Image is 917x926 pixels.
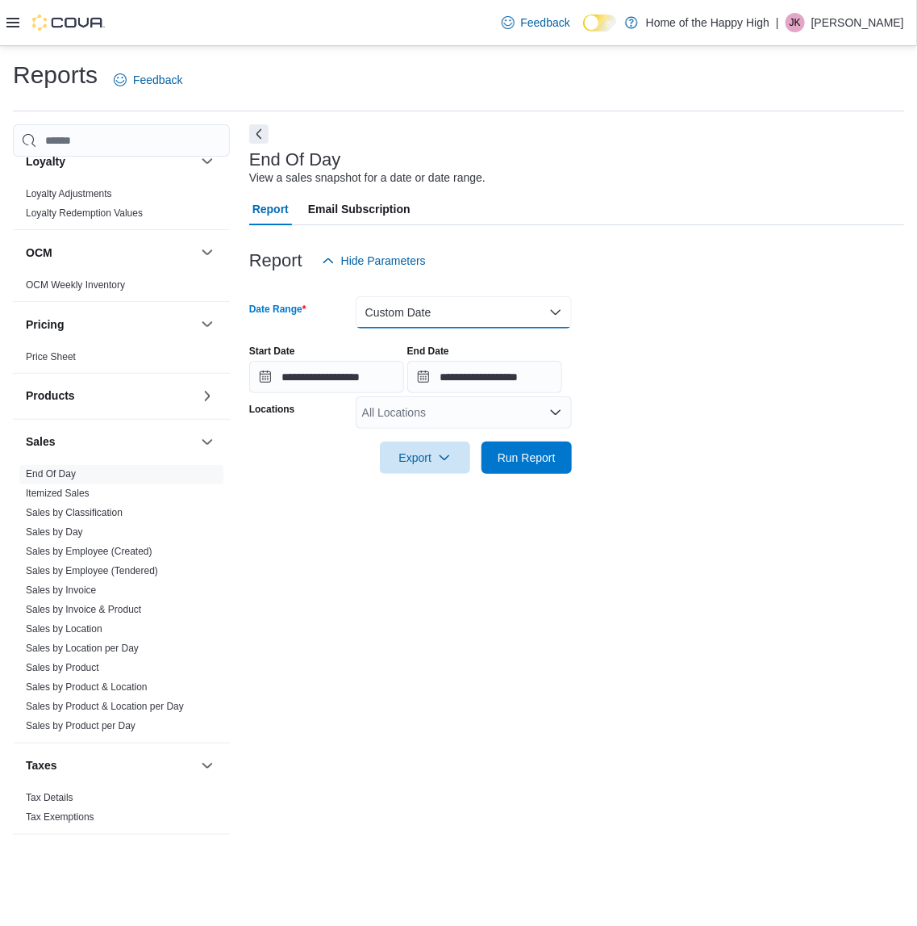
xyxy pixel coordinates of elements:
[26,469,76,480] a: End Of Day
[26,488,90,500] a: Itemized Sales
[13,59,98,91] h1: Reports
[26,758,57,774] h3: Taxes
[26,508,123,519] a: Sales by Classification
[26,316,64,333] h3: Pricing
[198,387,217,406] button: Products
[26,388,194,404] button: Products
[26,721,135,732] a: Sales by Product per Day
[249,170,486,186] div: View a sales snapshot for a date or date range.
[26,811,94,824] span: Tax Exemptions
[390,442,461,474] span: Export
[481,442,572,474] button: Run Report
[790,13,801,32] span: JK
[13,347,230,373] div: Pricing
[249,124,269,144] button: Next
[26,566,158,577] a: Sales by Employee (Tendered)
[26,623,102,636] span: Sales by Location
[13,465,230,743] div: Sales
[26,245,52,261] h3: OCM
[26,526,83,539] span: Sales by Day
[198,433,217,452] button: Sales
[26,624,102,635] a: Sales by Location
[107,64,189,96] a: Feedback
[26,153,65,170] h3: Loyalty
[549,406,562,419] button: Open list of options
[380,442,470,474] button: Export
[198,756,217,776] button: Taxes
[786,13,805,32] div: Joshua Kirkham
[26,720,135,733] span: Sales by Product per Day
[26,468,76,481] span: End Of Day
[26,434,194,450] button: Sales
[249,251,302,270] h3: Report
[26,758,194,774] button: Taxes
[356,296,572,329] button: Custom Date
[249,303,306,316] label: Date Range
[26,279,125,291] a: OCM Weekly Inventory
[13,789,230,834] div: Taxes
[26,701,184,714] span: Sales by Product & Location per Day
[26,188,112,199] a: Loyalty Adjustments
[583,15,617,31] input: Dark Mode
[26,245,194,261] button: OCM
[198,243,217,262] button: OCM
[521,15,570,31] span: Feedback
[495,6,577,39] a: Feedback
[308,193,411,225] span: Email Subscription
[198,315,217,334] button: Pricing
[26,207,143,219] a: Loyalty Redemption Values
[646,13,769,32] p: Home of the Happy High
[26,663,99,674] a: Sales by Product
[26,434,56,450] h3: Sales
[26,662,99,675] span: Sales by Product
[26,604,141,617] span: Sales by Invoice & Product
[249,403,295,416] label: Locations
[26,702,184,713] a: Sales by Product & Location per Day
[407,345,449,358] label: End Date
[26,507,123,520] span: Sales by Classification
[26,682,148,693] a: Sales by Product & Location
[26,153,194,170] button: Loyalty
[26,681,148,694] span: Sales by Product & Location
[26,643,139,655] a: Sales by Location per Day
[26,547,152,558] a: Sales by Employee (Created)
[249,345,295,358] label: Start Date
[26,605,141,616] a: Sales by Invoice & Product
[26,488,90,501] span: Itemized Sales
[407,361,562,393] input: Press the down key to open a popover containing a calendar.
[198,152,217,171] button: Loyalty
[13,184,230,229] div: Loyalty
[776,13,779,32] p: |
[26,585,96,597] span: Sales by Invoice
[341,253,426,269] span: Hide Parameters
[583,31,584,32] span: Dark Mode
[26,316,194,333] button: Pricing
[133,72,182,88] span: Feedback
[26,585,96,597] a: Sales by Invoice
[26,351,76,362] a: Price Sheet
[26,792,73,805] span: Tax Details
[26,388,75,404] h3: Products
[249,150,341,170] h3: End Of Day
[26,279,125,291] span: OCM Weekly Inventory
[26,187,112,200] span: Loyalty Adjustments
[26,793,73,804] a: Tax Details
[26,546,152,559] span: Sales by Employee (Created)
[26,527,83,538] a: Sales by Day
[32,15,105,31] img: Cova
[315,245,432,277] button: Hide Parameters
[13,275,230,301] div: OCM
[26,565,158,578] span: Sales by Employee (Tendered)
[249,361,404,393] input: Press the down key to open a popover containing a calendar.
[498,450,556,466] span: Run Report
[811,13,904,32] p: [PERSON_NAME]
[26,643,139,656] span: Sales by Location per Day
[252,193,289,225] span: Report
[26,350,76,363] span: Price Sheet
[26,812,94,823] a: Tax Exemptions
